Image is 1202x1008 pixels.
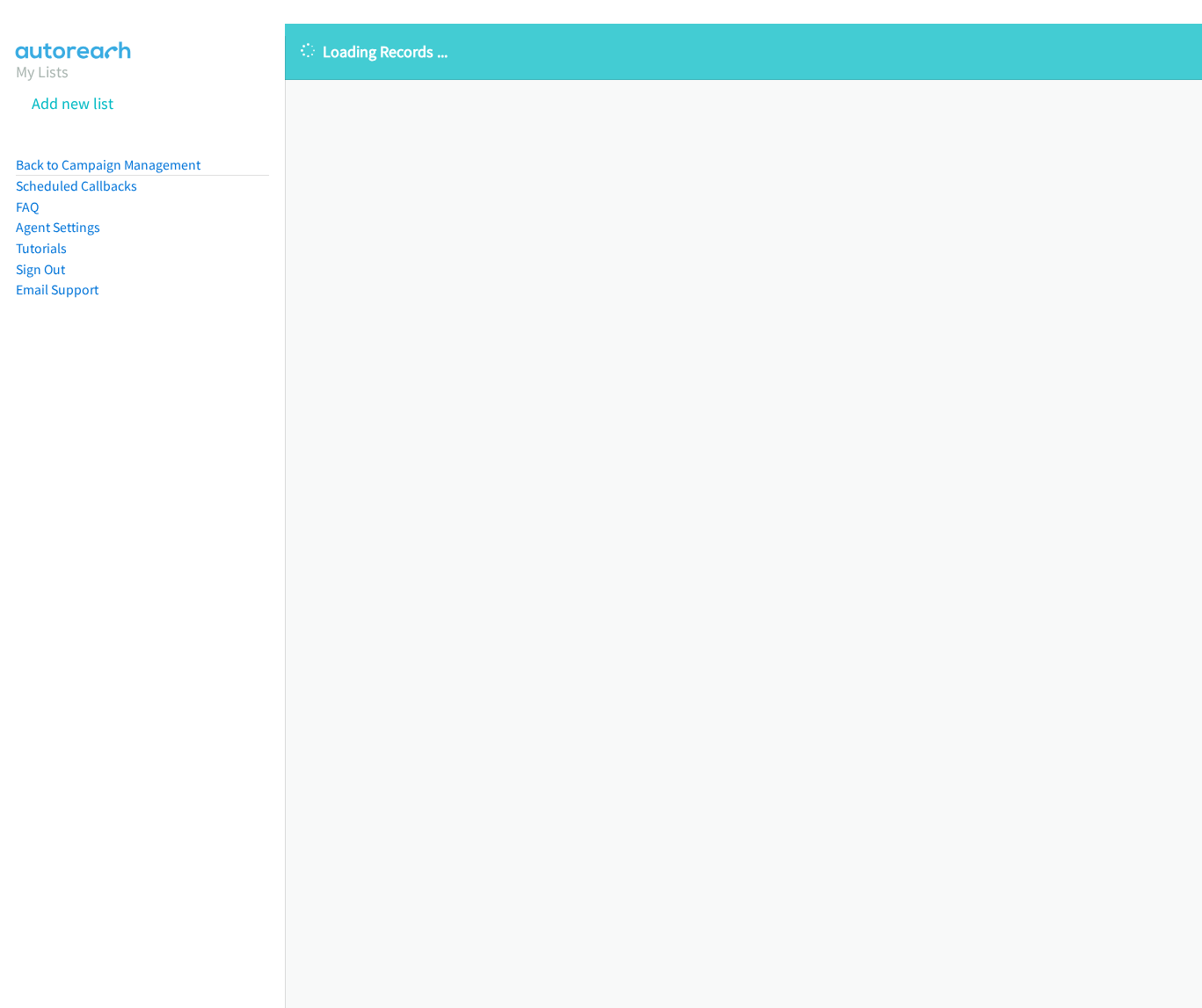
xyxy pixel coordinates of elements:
a: My Lists [16,62,69,82]
a: FAQ [16,199,39,215]
a: Agent Settings [16,219,100,236]
a: Email Support [16,281,98,298]
a: Sign Out [16,261,65,278]
a: Scheduled Callbacks [16,178,137,194]
a: Tutorials [16,240,67,257]
p: Loading Records ... [301,40,1186,63]
a: Add new list [32,93,113,113]
a: Back to Campaign Management [16,156,200,173]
